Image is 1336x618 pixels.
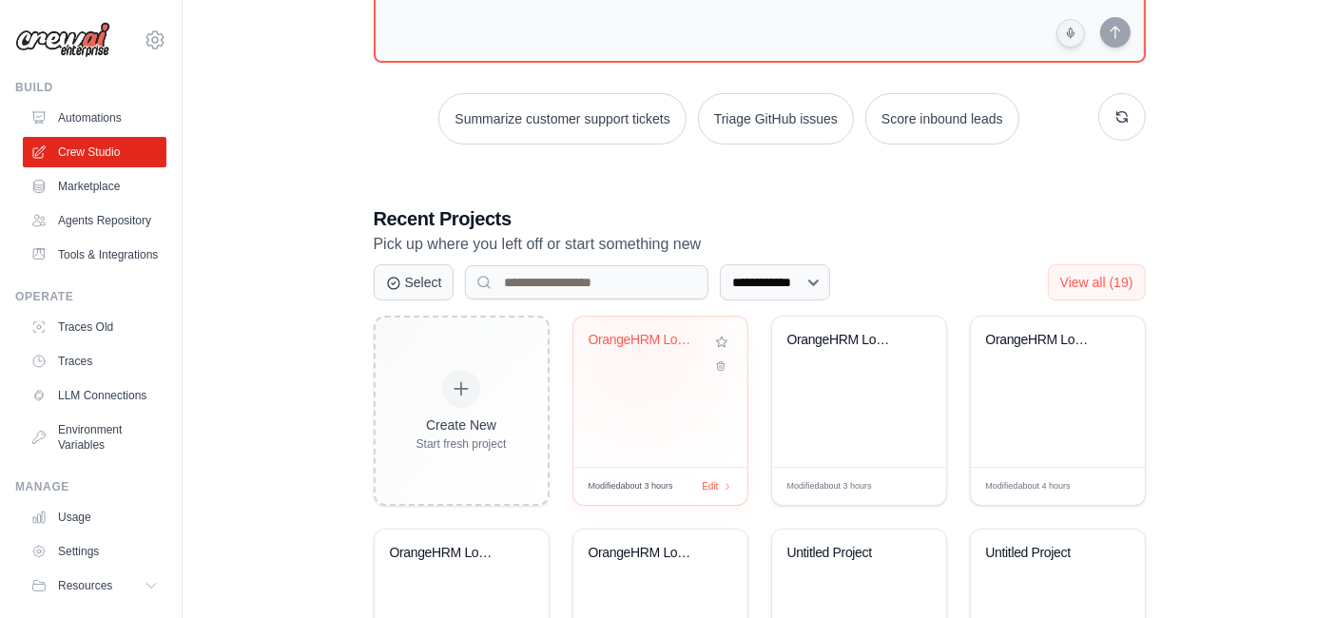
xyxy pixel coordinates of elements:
div: Untitled Project [787,545,902,562]
div: OrangeHRM Login Testing Automation [589,545,704,562]
div: Build [15,80,166,95]
a: LLM Connections [23,380,166,411]
button: Add to favorites [711,332,732,353]
a: Traces Old [23,312,166,342]
button: Select [374,264,455,300]
span: Modified about 4 hours [986,480,1071,493]
div: OrangeHRM Login Automation [986,332,1101,349]
div: Untitled Project [986,545,1101,562]
div: OrangeHRM Login Test Automation [390,545,505,562]
button: Click to speak your automation idea [1056,19,1085,48]
div: OrangeHRM Login Automation [787,332,902,349]
div: OrangeHRM Login Automation [589,332,704,349]
a: Agents Repository [23,205,166,236]
h3: Recent Projects [374,205,1146,232]
span: Edit [900,479,917,493]
div: Create New [416,415,507,435]
a: Usage [23,502,166,532]
span: Edit [1099,479,1115,493]
a: Automations [23,103,166,133]
a: Settings [23,536,166,567]
a: Marketplace [23,171,166,202]
button: Triage GitHub issues [698,93,854,145]
img: Logo [15,22,110,58]
button: Score inbound leads [865,93,1019,145]
a: Environment Variables [23,415,166,460]
a: Tools & Integrations [23,240,166,270]
span: Resources [58,578,112,593]
div: Operate [15,289,166,304]
span: Modified about 3 hours [787,480,872,493]
iframe: Chat Widget [1241,527,1336,618]
p: Pick up where you left off or start something new [374,232,1146,257]
button: Summarize customer support tickets [438,93,686,145]
a: Crew Studio [23,137,166,167]
button: Get new suggestions [1098,93,1146,141]
a: Traces [23,346,166,377]
button: View all (19) [1048,264,1146,300]
span: Modified about 3 hours [589,480,673,493]
span: View all (19) [1060,275,1133,290]
div: Start fresh project [416,436,507,452]
button: Resources [23,570,166,601]
button: Delete project [711,357,732,376]
div: Manage [15,479,166,494]
span: Edit [702,479,718,493]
